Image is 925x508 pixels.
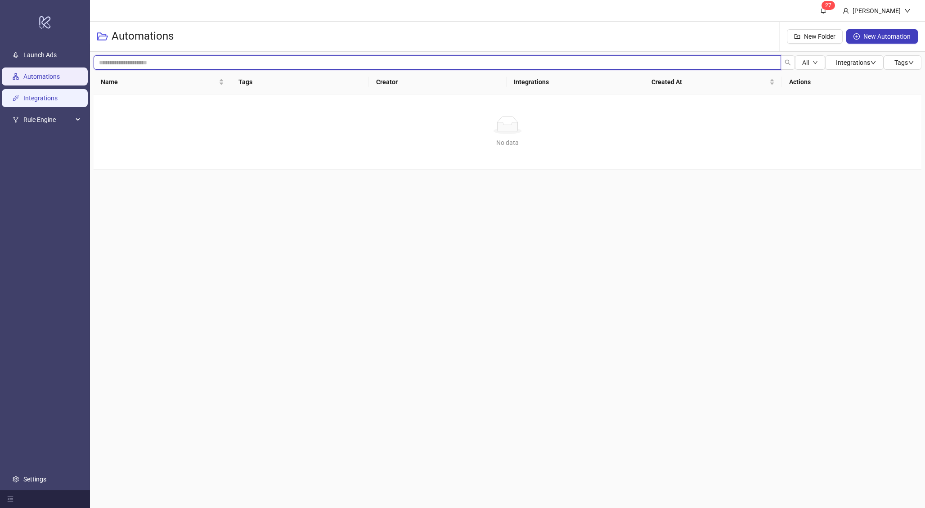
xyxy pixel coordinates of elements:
span: down [908,59,914,66]
span: Integrations [836,59,876,66]
th: Integrations [507,70,644,94]
span: Created At [651,77,768,87]
span: Rule Engine [23,111,73,129]
span: All [802,59,809,66]
span: user [843,8,849,14]
th: Creator [369,70,507,94]
th: Created At [644,70,782,94]
th: Name [94,70,231,94]
span: New Folder [804,33,835,40]
a: Settings [23,476,46,483]
span: down [904,8,911,14]
span: fork [13,117,19,123]
button: New Automation [846,29,918,44]
span: menu-fold [7,496,13,502]
a: Launch Ads [23,51,57,58]
th: Actions [782,70,921,94]
button: New Folder [787,29,843,44]
span: folder-add [794,33,800,40]
span: 7 [828,2,831,9]
a: Integrations [23,94,58,102]
sup: 27 [822,1,835,10]
span: down [813,60,818,65]
span: Name [101,77,217,87]
span: New Automation [863,33,911,40]
a: Automations [23,73,60,80]
span: plus-circle [853,33,860,40]
button: Alldown [795,55,825,70]
button: Tagsdown [884,55,921,70]
h3: Automations [112,29,174,44]
span: down [870,59,876,66]
span: Tags [894,59,914,66]
span: search [785,59,791,66]
button: Integrationsdown [825,55,884,70]
div: No data [104,138,911,148]
span: folder-open [97,31,108,42]
th: Tags [231,70,369,94]
span: bell [820,7,826,13]
span: 2 [825,2,828,9]
div: [PERSON_NAME] [849,6,904,16]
